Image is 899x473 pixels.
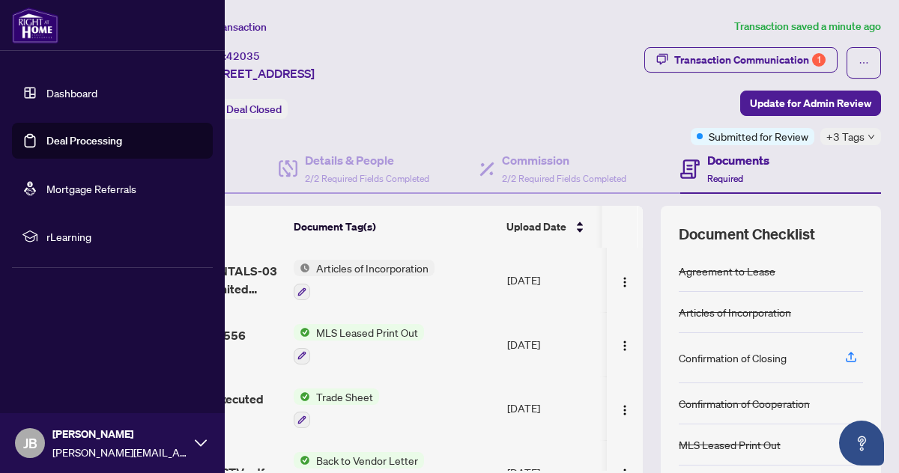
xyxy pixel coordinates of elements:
img: Status Icon [294,388,310,405]
span: [PERSON_NAME][EMAIL_ADDRESS][DOMAIN_NAME] [52,444,187,460]
span: Upload Date [506,219,566,235]
span: 2/2 Required Fields Completed [502,173,626,184]
span: [PERSON_NAME] [52,426,187,442]
button: Status IconArticles of Incorporation [294,260,435,300]
div: Agreement to Lease [679,263,775,279]
span: 2F-[STREET_ADDRESS] [186,64,315,82]
td: [DATE] [501,376,603,441]
h4: Documents [707,151,769,169]
h4: Details & People [305,151,429,169]
span: Back to Vendor Letter [310,452,424,469]
span: Submitted for Review [709,128,808,144]
span: JB [23,433,37,454]
div: 1 [812,53,826,67]
button: Logo [613,332,637,356]
button: Transaction Communication1 [644,47,838,73]
td: [DATE] [501,312,603,376]
img: Logo [619,276,631,288]
span: down [868,133,875,141]
span: View Transaction [187,20,267,34]
span: Required [707,173,743,184]
th: Document Tag(s) [288,206,500,248]
span: 42035 [226,49,260,63]
button: Logo [613,268,637,292]
div: Confirmation of Cooperation [679,395,810,412]
img: Logo [619,404,631,416]
div: MLS Leased Print Out [679,436,781,453]
span: MLS Leased Print Out [310,324,424,341]
button: Update for Admin Review [740,91,881,116]
button: Logo [613,396,637,420]
article: Transaction saved a minute ago [734,18,881,35]
h4: Commission [502,151,626,169]
a: Deal Processing [46,134,122,147]
span: +3 Tags [826,128,865,145]
button: Status IconTrade Sheet [294,388,379,429]
th: Upload Date [500,206,602,248]
img: logo [12,7,58,43]
img: Status Icon [294,260,310,276]
div: Transaction Communication [674,48,826,72]
td: [DATE] [501,248,603,312]
span: rLearning [46,228,202,245]
a: Dashboard [46,86,97,100]
button: Status IconMLS Leased Print Out [294,324,424,364]
div: Confirmation of Closing [679,350,787,366]
span: Document Checklist [679,224,815,245]
div: Status: [186,99,288,119]
img: Logo [619,340,631,352]
span: Update for Admin Review [750,91,871,115]
span: Deal Closed [226,103,282,116]
span: ellipsis [859,58,869,68]
div: Articles of Incorporation [679,304,791,320]
a: Mortgage Referrals [46,182,136,195]
button: Open asap [839,421,884,466]
span: 2/2 Required Fields Completed [305,173,429,184]
span: Trade Sheet [310,388,379,405]
img: Status Icon [294,324,310,341]
img: Status Icon [294,452,310,469]
span: Articles of Incorporation [310,260,435,276]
